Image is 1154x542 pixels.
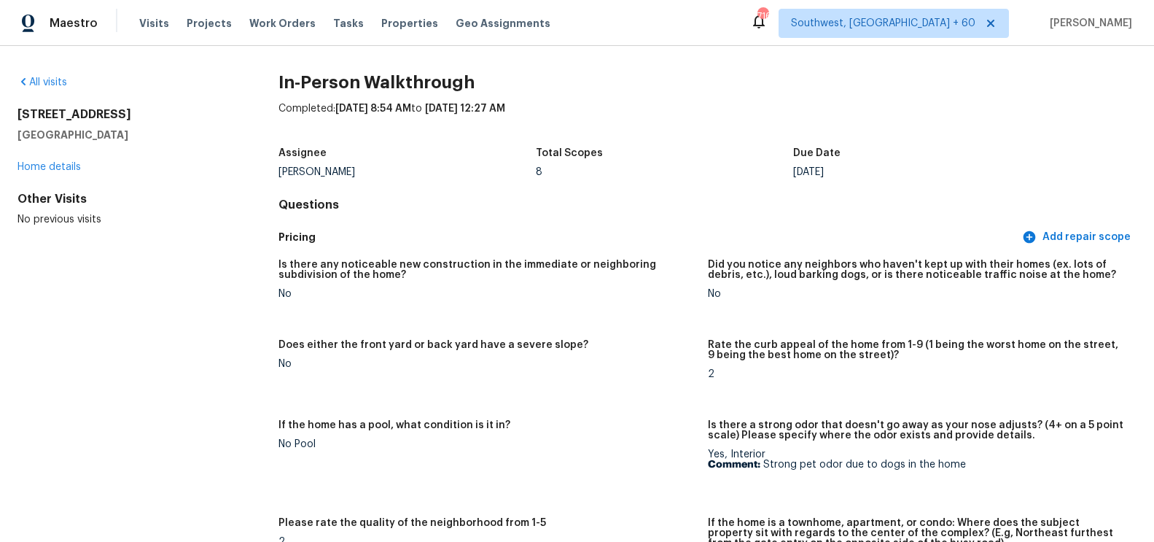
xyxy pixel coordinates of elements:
div: No [708,289,1125,299]
span: Add repair scope [1025,228,1131,247]
h5: [GEOGRAPHIC_DATA] [17,128,232,142]
div: 8 [536,167,793,177]
span: Southwest, [GEOGRAPHIC_DATA] + 60 [791,16,975,31]
span: Projects [187,16,232,31]
div: 2 [708,369,1125,379]
div: 716 [757,9,768,23]
div: Completed: to [278,101,1137,139]
h4: Questions [278,198,1137,212]
h2: [STREET_ADDRESS] [17,107,232,122]
span: [DATE] 8:54 AM [335,104,411,114]
p: Strong pet odor due to dogs in the home [708,460,1125,470]
div: No [278,359,695,369]
span: Tasks [333,18,364,28]
span: Geo Assignments [456,16,550,31]
a: All visits [17,77,67,88]
h5: Pricing [278,230,1019,245]
div: Yes, Interior [708,449,1125,470]
h5: Due Date [793,148,841,158]
h5: Please rate the quality of the neighborhood from 1-5 [278,518,546,528]
div: [DATE] [793,167,1050,177]
span: Visits [139,16,169,31]
button: Add repair scope [1019,224,1137,251]
div: Other Visits [17,192,232,206]
span: No previous visits [17,214,101,225]
div: [PERSON_NAME] [278,167,536,177]
span: Maestro [50,16,98,31]
b: Comment: [708,460,760,470]
div: No [278,289,695,299]
h5: Total Scopes [536,148,603,158]
h5: Rate the curb appeal of the home from 1-9 (1 being the worst home on the street, 9 being the best... [708,340,1125,360]
h5: Does either the front yard or back yard have a severe slope? [278,340,588,350]
span: Work Orders [249,16,316,31]
h5: Is there any noticeable new construction in the immediate or neighboring subdivision of the home? [278,260,695,280]
span: [DATE] 12:27 AM [425,104,505,114]
span: Properties [381,16,438,31]
h2: In-Person Walkthrough [278,75,1137,90]
h5: Is there a strong odor that doesn't go away as your nose adjusts? (4+ on a 5 point scale) Please ... [708,420,1125,441]
div: No Pool [278,439,695,449]
h5: Did you notice any neighbors who haven't kept up with their homes (ex. lots of debris, etc.), lou... [708,260,1125,280]
a: Home details [17,162,81,172]
h5: Assignee [278,148,327,158]
span: [PERSON_NAME] [1044,16,1132,31]
h5: If the home has a pool, what condition is it in? [278,420,510,430]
